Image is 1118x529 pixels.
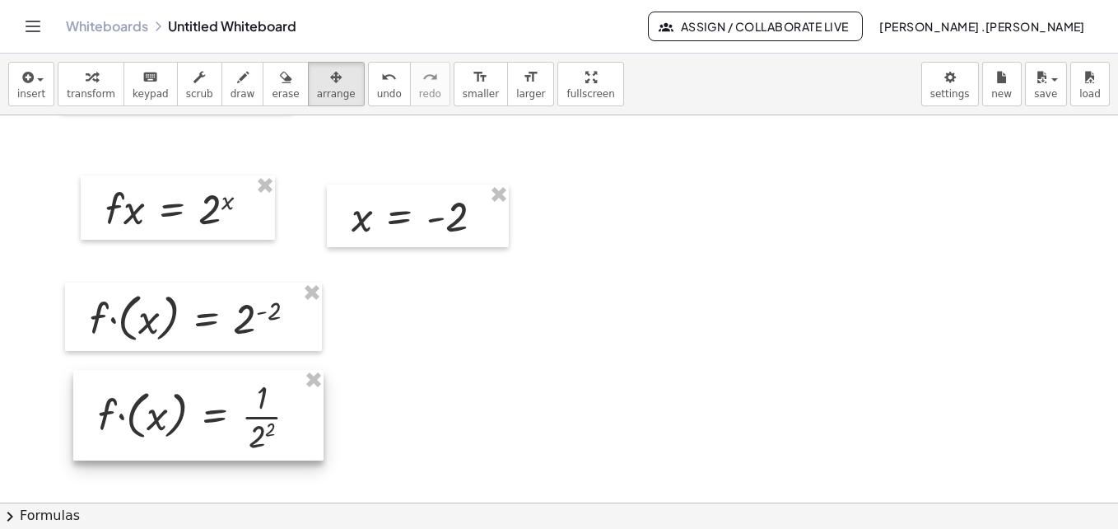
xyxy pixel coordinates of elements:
button: draw [221,62,264,106]
span: load [1079,88,1101,100]
button: format_sizelarger [507,62,554,106]
button: scrub [177,62,222,106]
button: insert [8,62,54,106]
button: settings [921,62,979,106]
i: keyboard [142,68,158,87]
i: redo [422,68,438,87]
button: fullscreen [557,62,623,106]
button: redoredo [410,62,450,106]
span: transform [67,88,115,100]
button: save [1025,62,1067,106]
i: format_size [473,68,488,87]
span: redo [419,88,441,100]
span: erase [272,88,299,100]
span: keypad [133,88,169,100]
span: larger [516,88,545,100]
span: [PERSON_NAME] .[PERSON_NAME] [879,19,1085,34]
button: arrange [308,62,365,106]
button: Toggle navigation [20,13,46,40]
button: new [982,62,1022,106]
span: settings [930,88,970,100]
span: new [991,88,1012,100]
span: save [1034,88,1057,100]
button: load [1070,62,1110,106]
span: insert [17,88,45,100]
button: [PERSON_NAME] .[PERSON_NAME] [866,12,1098,41]
button: transform [58,62,124,106]
button: undoundo [368,62,411,106]
span: scrub [186,88,213,100]
span: smaller [463,88,499,100]
span: arrange [317,88,356,100]
button: keyboardkeypad [123,62,178,106]
button: Assign / Collaborate Live [648,12,863,41]
span: draw [231,88,255,100]
i: format_size [523,68,538,87]
button: format_sizesmaller [454,62,508,106]
span: fullscreen [566,88,614,100]
a: Whiteboards [66,18,148,35]
button: erase [263,62,308,106]
i: undo [381,68,397,87]
span: undo [377,88,402,100]
span: Assign / Collaborate Live [662,19,849,34]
